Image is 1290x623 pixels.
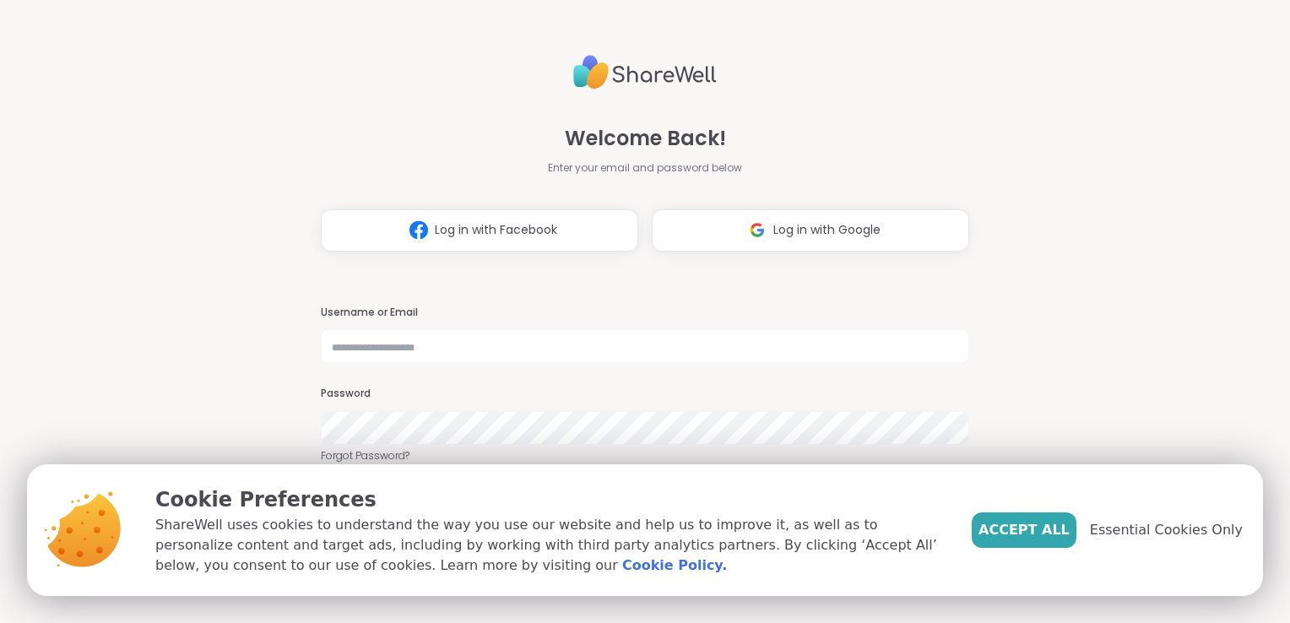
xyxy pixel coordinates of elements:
[1090,520,1243,540] span: Essential Cookies Only
[155,485,945,515] p: Cookie Preferences
[321,209,638,252] button: Log in with Facebook
[155,515,945,576] p: ShareWell uses cookies to understand the way you use our website and help us to improve it, as we...
[773,221,881,239] span: Log in with Google
[548,160,742,176] span: Enter your email and password below
[652,209,969,252] button: Log in with Google
[741,214,773,246] img: ShareWell Logomark
[321,306,969,320] h3: Username or Email
[573,48,717,96] img: ShareWell Logo
[622,555,727,576] a: Cookie Policy.
[978,520,1070,540] span: Accept All
[435,221,557,239] span: Log in with Facebook
[321,387,969,401] h3: Password
[403,214,435,246] img: ShareWell Logomark
[321,448,969,463] a: Forgot Password?
[972,512,1076,548] button: Accept All
[565,123,726,154] span: Welcome Back!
